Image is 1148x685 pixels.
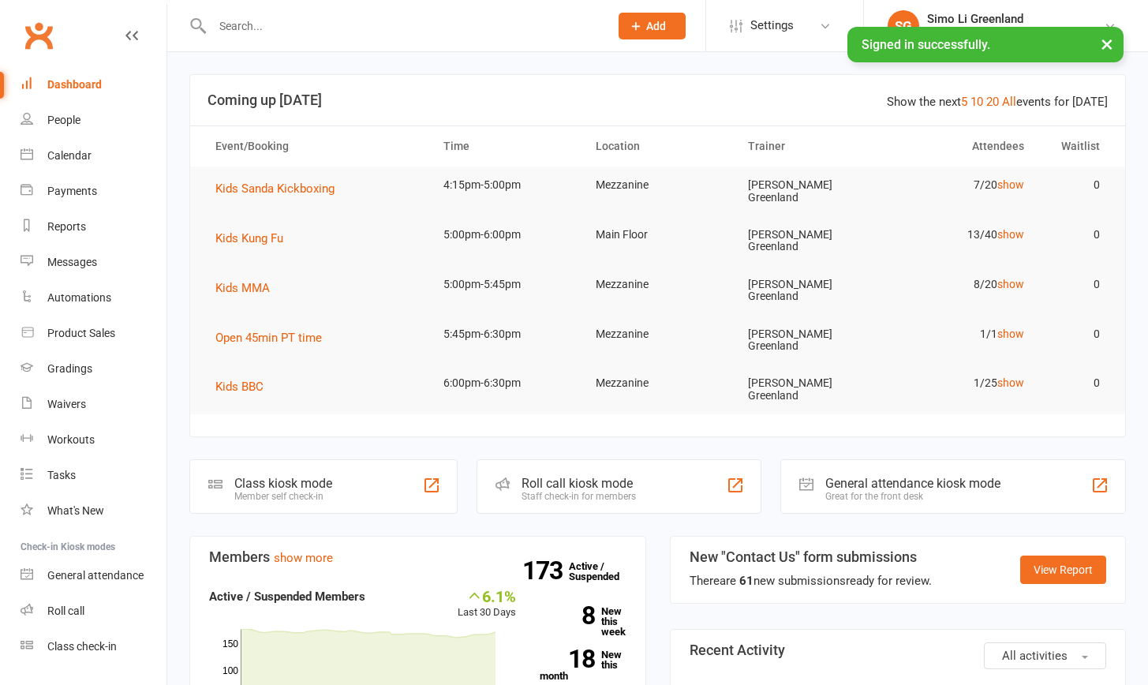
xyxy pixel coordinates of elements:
a: Workouts [21,422,166,458]
th: Time [429,126,581,167]
button: Open 45min PT time [215,328,333,347]
div: People [47,114,80,126]
a: Waivers [21,387,166,422]
td: 8/20 [886,266,1038,303]
td: Main Floor [581,216,734,253]
div: Automations [47,291,111,304]
td: [PERSON_NAME] Greenland [734,216,886,266]
strong: 61 [739,574,753,588]
div: Gradings [47,362,92,375]
div: Emerald Dragon Martial Arts Pty Ltd [927,26,1104,40]
div: General attendance [47,569,144,582]
a: 18New this month [540,649,626,681]
a: Payments [21,174,166,209]
span: Kids MMA [215,281,270,295]
a: Messages [21,245,166,280]
td: 5:45pm-6:30pm [429,316,581,353]
span: Add [646,20,666,32]
div: Member self check-in [234,491,332,502]
strong: 8 [540,604,595,627]
a: Class kiosk mode [21,629,166,664]
div: 6.1% [458,587,516,605]
td: Mezzanine [581,316,734,353]
td: 0 [1038,365,1114,402]
th: Attendees [886,126,1038,167]
a: General attendance kiosk mode [21,558,166,593]
a: Reports [21,209,166,245]
h3: New "Contact Us" form submissions [690,549,932,565]
td: [PERSON_NAME] Greenland [734,316,886,365]
div: What's New [47,504,104,517]
span: Kids Sanda Kickboxing [215,182,335,196]
div: There are new submissions ready for review. [690,571,932,590]
td: 0 [1038,316,1114,353]
a: show [997,328,1024,340]
strong: 173 [522,559,569,582]
td: 0 [1038,216,1114,253]
div: Dashboard [47,78,102,91]
h3: Recent Activity [690,642,1107,658]
a: Product Sales [21,316,166,351]
div: Messages [47,256,97,268]
td: Mezzanine [581,365,734,402]
button: Kids BBC [215,377,275,396]
div: Roll call [47,605,84,617]
td: [PERSON_NAME] Greenland [734,266,886,316]
a: 10 [970,95,983,109]
a: All [1002,95,1016,109]
a: 8New this week [540,606,626,637]
div: Staff check-in for members [522,491,636,502]
td: 7/20 [886,167,1038,204]
div: Class check-in [47,640,117,653]
a: Calendar [21,138,166,174]
a: show [997,376,1024,389]
div: Class kiosk mode [234,476,332,491]
input: Search... [208,15,598,37]
div: Tasks [47,469,76,481]
th: Trainer [734,126,886,167]
a: View Report [1020,556,1106,584]
th: Waitlist [1038,126,1114,167]
td: 5:00pm-5:45pm [429,266,581,303]
button: Kids Sanda Kickboxing [215,179,346,198]
div: Payments [47,185,97,197]
th: Event/Booking [201,126,429,167]
button: Add [619,13,686,39]
a: show [997,178,1024,191]
a: 173Active / Suspended [569,549,638,593]
a: show [997,228,1024,241]
a: show more [274,551,333,565]
td: 1/25 [886,365,1038,402]
td: Mezzanine [581,266,734,303]
td: 0 [1038,266,1114,303]
div: Last 30 Days [458,587,516,621]
a: 20 [986,95,999,109]
button: All activities [984,642,1106,669]
td: [PERSON_NAME] Greenland [734,365,886,414]
td: 13/40 [886,216,1038,253]
button: Kids Kung Fu [215,229,294,248]
div: SG [888,10,919,42]
span: Kids Kung Fu [215,231,283,245]
span: Open 45min PT time [215,331,322,345]
strong: 18 [540,647,595,671]
th: Location [581,126,734,167]
td: 0 [1038,167,1114,204]
td: [PERSON_NAME] Greenland [734,167,886,216]
div: Great for the front desk [825,491,1000,502]
div: Workouts [47,433,95,446]
td: 1/1 [886,316,1038,353]
td: Mezzanine [581,167,734,204]
a: Clubworx [19,16,58,55]
a: 5 [961,95,967,109]
span: Kids BBC [215,380,264,394]
button: Kids MMA [215,279,281,298]
a: Gradings [21,351,166,387]
td: 4:15pm-5:00pm [429,167,581,204]
div: Reports [47,220,86,233]
div: Show the next events for [DATE] [887,92,1108,111]
div: Simo Li Greenland [927,12,1104,26]
td: 5:00pm-6:00pm [429,216,581,253]
div: Roll call kiosk mode [522,476,636,491]
div: General attendance kiosk mode [825,476,1000,491]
